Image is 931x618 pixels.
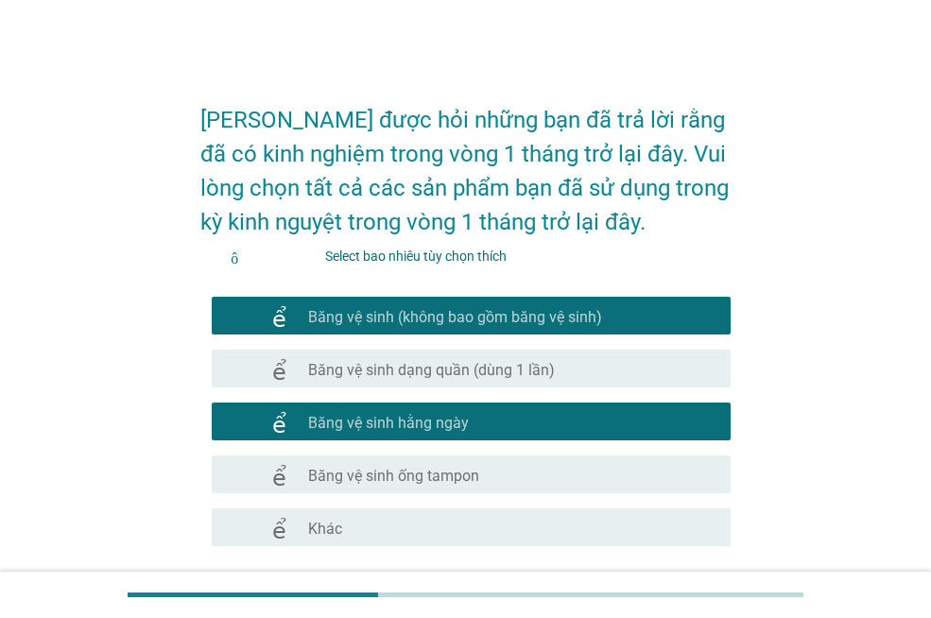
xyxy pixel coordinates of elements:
[227,410,383,433] font: kiểm tra
[200,249,318,264] font: thông tin
[227,516,383,539] font: kiểm tra
[227,463,383,486] font: kiểm tra
[308,361,555,379] font: Băng vệ sinh dạng quần (dùng 1 lần)
[308,467,479,485] font: Băng vệ sinh ống tampon
[308,414,469,432] font: Băng vệ sinh hằng ngày
[200,107,734,235] font: [PERSON_NAME] được hỏi những bạn đã trả lời rằng đã có kinh nghiệm trong vòng 1 tháng trở lại đây...
[227,304,383,327] font: kiểm tra
[325,249,507,264] font: Select bao nhiêu tùy chọn thích
[308,308,602,326] font: Băng vệ sinh (không bao gồm băng vệ sinh)
[227,357,383,380] font: kiểm tra
[308,520,342,538] font: Khác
